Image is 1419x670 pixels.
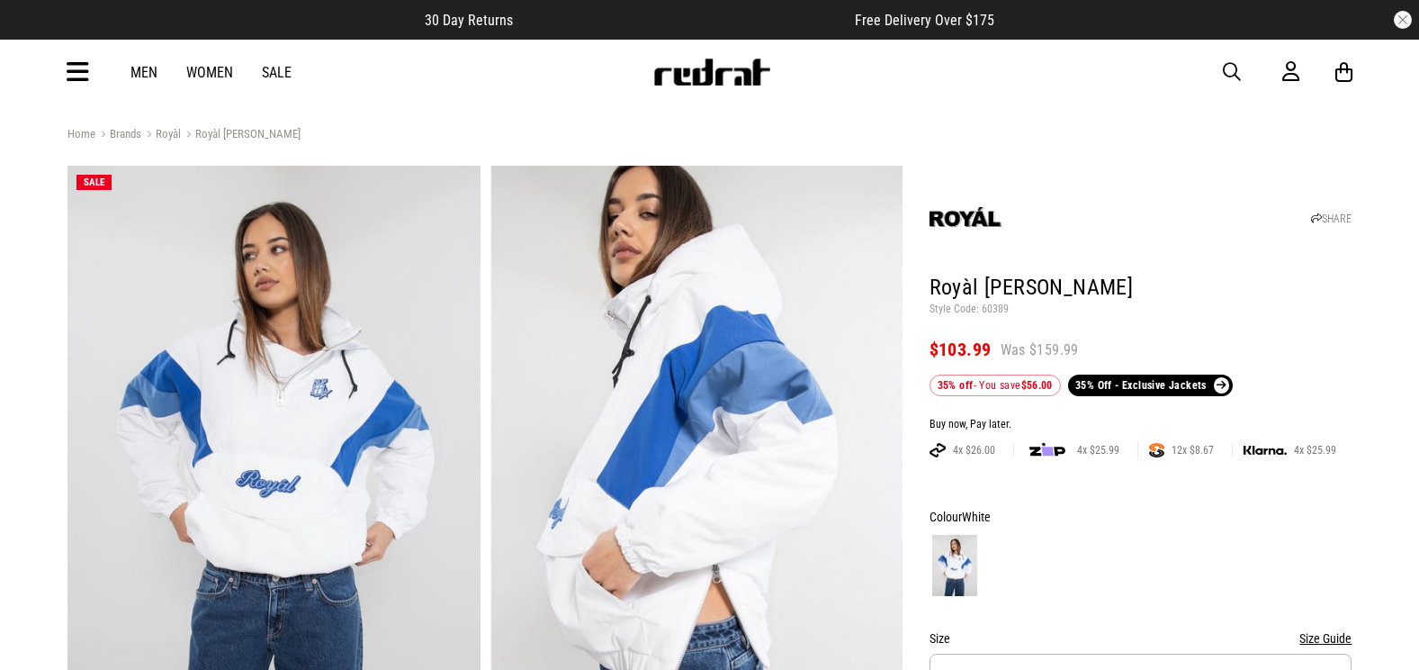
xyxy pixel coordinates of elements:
[930,274,1352,303] h1: Royàl [PERSON_NAME]
[930,506,1352,528] div: Colour
[946,443,1002,457] span: 4x $26.00
[1021,379,1053,392] b: $56.00
[1029,441,1065,459] img: zip
[1299,628,1352,649] button: Size Guide
[67,127,95,140] a: Home
[186,64,233,81] a: Women
[855,12,994,29] span: Free Delivery Over $175
[141,127,181,144] a: Royàl
[930,181,1001,253] img: Royàl
[1164,443,1221,457] span: 12x $8.67
[930,628,1352,649] div: Size
[938,379,974,392] b: 35% off
[652,59,771,86] img: Redrat logo
[930,303,1352,317] p: Style Code: 60389
[1244,446,1287,456] img: KLARNA
[1149,443,1164,457] img: SPLITPAY
[181,127,301,144] a: Royàl [PERSON_NAME]
[932,535,977,596] img: White
[425,12,513,29] span: 30 Day Returns
[1070,443,1127,457] span: 4x $25.99
[1287,443,1343,457] span: 4x $25.99
[1311,213,1352,225] a: SHARE
[930,339,992,360] span: $103.99
[130,64,157,81] a: Men
[1001,340,1079,360] span: Was $159.99
[930,443,946,457] img: AFTERPAY
[962,510,991,524] span: White
[95,127,141,144] a: Brands
[930,375,1061,396] div: - You save
[262,64,292,81] a: Sale
[1068,375,1233,396] a: 35% Off - Exclusive Jackets
[930,418,1352,432] div: Buy now, Pay later.
[549,11,819,29] iframe: Customer reviews powered by Trustpilot
[84,177,104,188] span: SALE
